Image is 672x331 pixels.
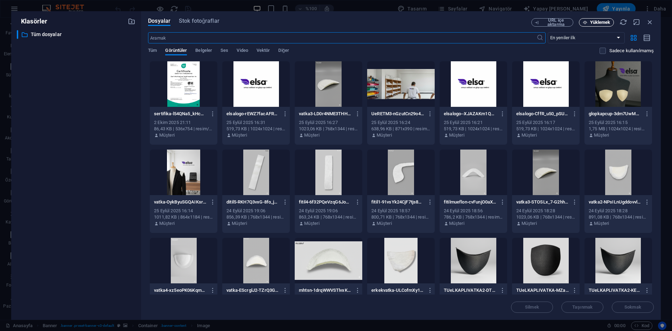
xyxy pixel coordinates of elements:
p: vatka4-xz5eoPK06KqmzDSVVW3ZFw.png [154,287,206,294]
div: 863,24 KB | 768x1344 | resim/png [299,214,358,220]
font: Video [237,48,248,53]
font: Tüm [148,48,157,53]
font: 24 Eylül 2025 18:56 [444,208,483,213]
p: TUeLKAPLIVATKA-MZa7jUK5UqU0QbCNPZtvuQ.png [516,287,569,294]
font: elsalogo--XJAZAKm1Q4yVtl2xmJI5w.png [444,111,528,116]
p: erkekvatka-ULCofmXy101eDwxuD6gihw.png [371,287,424,294]
button: URL içe aktarma [531,18,573,27]
font: vatka3-STOSLx_7-G2hh68e_1H_iw.png [516,199,596,205]
font: vatka3-LD0r4NME3THHxGCq0yIoXA.png [299,111,382,116]
font: 24 Eylül 2025 18:28 [516,208,555,213]
font: Müşteri [232,132,247,138]
p: fitil1-91vsYk24CjF7tjs8wThyAQ.png [371,199,424,205]
div: 1,75 MB | 1024x1024 | resim/png [589,126,648,132]
div: 891,08 KB | 768x1344 | resim/png [589,214,648,220]
font: 25 Eylül 2025 16:17 [516,120,555,125]
font: URL içe aktarma [547,18,565,27]
div: 856,39 KB | 768x1344 | resim/png [226,214,286,220]
font: fitil4-6f32PQeVzqG6JoZGyalLWA.png [299,199,376,205]
font: Diğer [278,48,289,53]
font: Müşteri [232,221,247,226]
i: Kapalı [646,18,654,26]
font: Vektör [257,48,270,53]
font: Dosyalar [148,18,170,24]
font: Belgeler [195,48,212,53]
font: 863,24 KB | 768x1344 | resim/png [299,214,366,220]
font: 1011,82 KB | 864x1184 | resim/png [154,214,224,220]
div: 638,96 KB | 871x390 | resim/png [371,126,430,132]
font: Ses [220,48,228,53]
p: vatka-OykByuSGQAIKsrC17zroOw.png [154,199,206,205]
font: Müşteri [159,132,174,138]
font: Müşteri [449,132,464,138]
font: 800,71 KB | 768x1344 | resim/png [371,214,439,220]
font: fitilmueflon-cvFunjO0aX1Bg5C6KzlBcA.png [444,199,532,205]
font: 25 Eylül 2025 16:31 [226,120,265,125]
font: elsalogo-CffR_u50_pSUqTdmEYGlNw.png [516,111,601,116]
i: En aza indir [633,18,640,26]
input: Aramak [148,32,536,43]
p: elsalogo-CffR_u50_pSUqTdmEYGlNw.png [516,111,569,117]
font: 25 Eylül 2025 16:14 [154,208,193,213]
font: 1023,06 KB | 768x1344 | resim/png [516,214,586,220]
font: Müşteri [377,132,392,138]
font: fitil1-91vsYk24CjF7tjs8wThyAQ.png [371,199,445,205]
p: fitil4-6f32PQeVzqG6JoZGyalLWA.png [299,199,351,205]
button: Yüklemek [579,18,614,27]
font: 519,73 KB | 1024x1024 | resim/png [444,126,514,131]
font: vatka2-NPsILnUgddovvlCjKkmEA.png [589,199,665,205]
p: TUeLKAPLIVATKA2-DTfxn9p9Dm8m0B7TpIFBag.png [444,287,496,294]
font: Görüntüler [165,48,187,53]
font: vatka4-xz5eoPK06KqmzDSVVW3ZFw.png [154,288,239,293]
font: 1,75 MB | 1024x1024 | resim/png [589,126,654,131]
font: 891,08 KB | 768x1344 | resim/png [589,214,656,220]
font: 25 Eylül 2025 16:24 [371,120,410,125]
font: Sadece kullanılmamış [609,48,654,53]
font: Stok fotoğraflar [179,18,219,24]
font: Müşteri [594,221,609,226]
p: mhtsn-1drqWWVSTlvxKUVOxvbiTg.png [299,287,351,294]
font: 24 Eylül 2025 19:06 [226,208,265,213]
font: 519,73 KB | 1024x1024 | resim/png [226,126,296,131]
font: Müşteri [521,221,537,226]
font: 25 Eylül 2025 16:15 [589,120,628,125]
div: 86,43 KB | 536x754 | resim/png [154,126,213,132]
div: 1011,82 KB | 864x1184 | resim/png [154,214,213,220]
font: 638,96 KB | 871x390 | resim/png [371,126,436,131]
p: ditil5-RKH7Q3vxG-8fo_jOka-2nQ.png [226,199,279,205]
font: Müşteri [521,132,537,138]
font: Müşteri [449,221,464,226]
font: Müşteri [304,221,319,226]
p: Yalnızca web sitesinde kullanılmayan dosyaları görüntüler. Bu oturum sırasında eklenen dosyalar y... [609,48,654,54]
font: Klasörler [21,18,47,25]
font: mhtsn-1drqWWVSTlvxKUVOxvbiTg.png [299,288,379,293]
font: Tüm dosyalar [31,32,62,37]
div: 519,73 KB | 1024x1024 | resim/png [516,126,575,132]
font: 25 Eylül 2025 16:21 [444,120,483,125]
font: 86,43 KB | 536x754 | resim/png [154,126,216,131]
i: Yeni klasör oluştur [128,18,135,25]
div: 1023,06 KB | 768x1344 | resim/png [299,126,358,132]
p: vatka3-STOSLx_7-G2hh68e_1H_iw.png [516,199,569,205]
font: vatka-OykByuSGQAIKsrC17zroOw.png [154,199,233,205]
font: Müşteri [159,221,174,226]
div: 519,73 KB | 1024x1024 | resim/png [226,126,286,132]
div: 1023,06 KB | 768x1344 | resim/png [516,214,575,220]
font: ditil5-RKH7Q3vxG-8fo_jOka-2nQ.png [226,199,301,205]
font: Müşteri [594,132,609,138]
font: 519,73 KB | 1024x1024 | resim/png [516,126,586,131]
font: 1023,06 KB | 768x1344 | resim/png [299,126,369,131]
font: Yüklemek [590,20,610,25]
font: sertifika-l54QNa5_kHcQibbBZBwq-A.png [154,111,238,116]
p: elsalogo--XJAZAKm1Q4yVtl2xmJI5w.png [444,111,496,117]
font: 24 Eylül 2025 18:57 [371,208,410,213]
div: 800,71 KB | 768x1344 | resim/png [371,214,430,220]
font: Müşteri [377,221,392,226]
font: TUeLKAPLIVATKA2-DTfxn9p9Dm8m0B7TpIFBag.png [444,288,553,293]
font: 786,2 KB | 768x1344 | resim/png [444,214,509,220]
font: 25 Eylül 2025 16:27 [299,120,338,125]
p: fitilmueflon-cvFunjO0aX1Bg5C6KzlBcA.png [444,199,496,205]
p: sertifika-l54QNa5_kHcQibbBZBwq-A.png [154,111,206,117]
font: UeRETM3-nGzutCn29o4rIVcrUpwklQ.png [371,111,456,116]
font: vatka-EScrglJ2-TZrQ3Gnxa0vhA.png [226,288,302,293]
